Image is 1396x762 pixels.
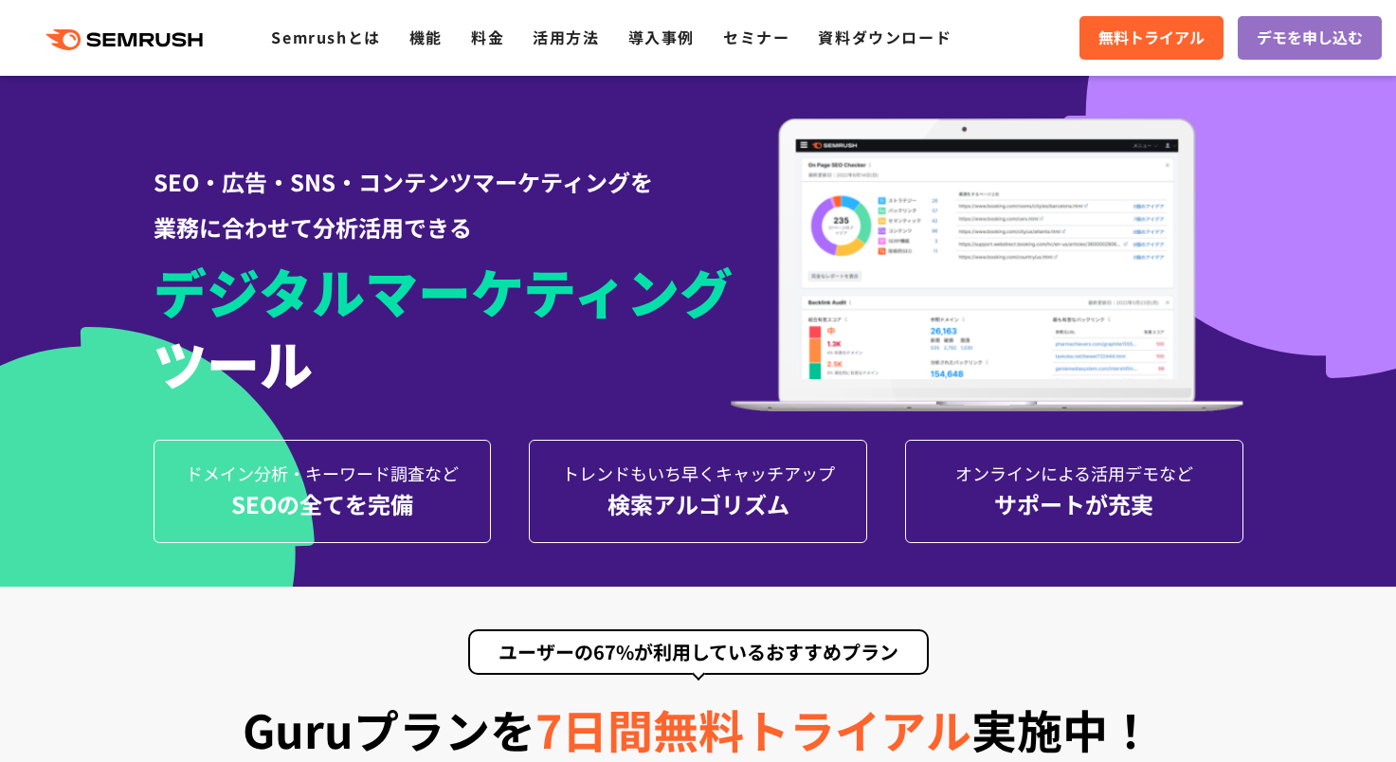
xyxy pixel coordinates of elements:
[1257,26,1363,50] span: デモを申し込む
[471,26,504,48] a: 料金
[154,131,742,250] div: SEO・広告・SNS・コンテンツマーケティングを 業務に合わせて分析活用できる
[653,696,971,762] span: 無料トライアル
[925,486,1224,522] div: サポートが充実
[925,460,1224,487] div: オンラインによる 活用デモなど
[409,26,443,48] a: 機能
[535,696,653,762] span: 7日間
[243,696,653,762] span: Guruプランを
[1238,16,1382,60] a: デモを申し込む
[154,252,733,329] span: デジタルマーケティング
[1079,16,1224,60] a: 無料トライアル
[628,26,695,48] a: 導入事例
[468,629,929,675] div: ユーザーの67%が利用しているおすすめプラン
[723,26,789,48] a: セミナー
[549,486,847,522] div: 検索アルゴリズム
[818,26,952,48] a: 資料ダウンロード
[549,460,847,487] div: トレンドもいち早く キャッチアップ
[1098,26,1205,50] span: 無料トライアル
[533,26,599,48] a: 活用方法
[201,703,1196,754] div: 実施中！
[154,324,313,401] span: ツール
[173,460,472,487] div: ドメイン分析・ キーワード調査など
[173,486,472,522] div: SEOの全てを完備
[271,26,380,48] a: Semrushとは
